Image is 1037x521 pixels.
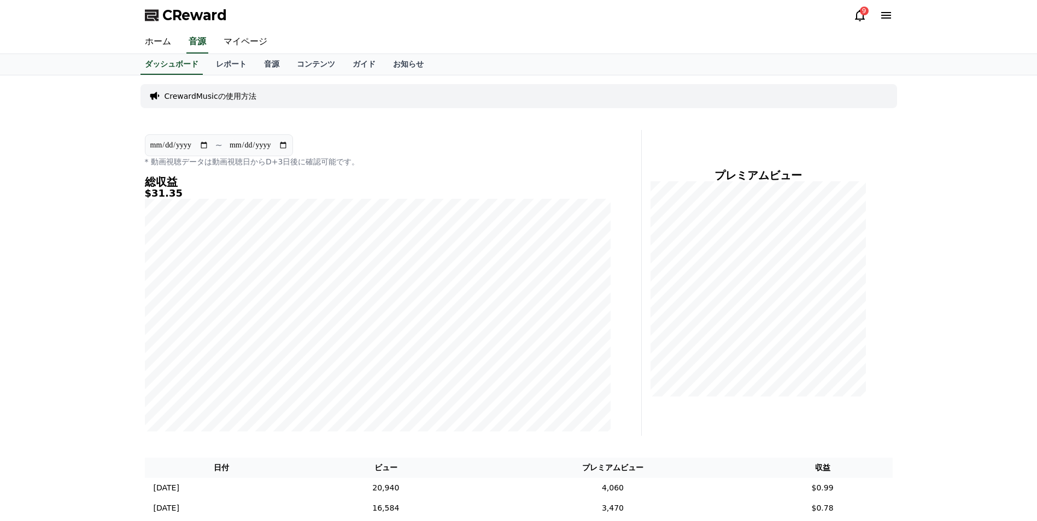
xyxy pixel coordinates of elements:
[860,7,869,15] div: 9
[298,458,473,478] th: ビュー
[145,156,611,167] p: * 動画視聴データは動画視聴日からD+3日後に確認可能です。
[473,498,752,518] td: 3,470
[136,31,180,54] a: ホーム
[154,482,179,494] p: [DATE]
[145,176,611,188] h4: 総収益
[384,54,432,75] a: お知らせ
[853,9,866,22] a: 9
[753,458,893,478] th: 収益
[298,478,473,498] td: 20,940
[145,188,611,199] h5: $31.35
[651,169,866,181] h4: プレミアムビュー
[162,7,227,24] span: CReward
[165,91,256,102] a: CrewardMusicの使用方法
[207,54,255,75] a: レポート
[145,7,227,24] a: CReward
[753,498,893,518] td: $0.78
[154,502,179,514] p: [DATE]
[288,54,344,75] a: コンテンツ
[215,139,222,152] p: ~
[186,31,208,54] a: 音源
[298,498,473,518] td: 16,584
[255,54,288,75] a: 音源
[215,31,276,54] a: マイページ
[753,478,893,498] td: $0.99
[473,458,752,478] th: プレミアムビュー
[145,458,299,478] th: 日付
[140,54,203,75] a: ダッシュボード
[344,54,384,75] a: ガイド
[473,478,752,498] td: 4,060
